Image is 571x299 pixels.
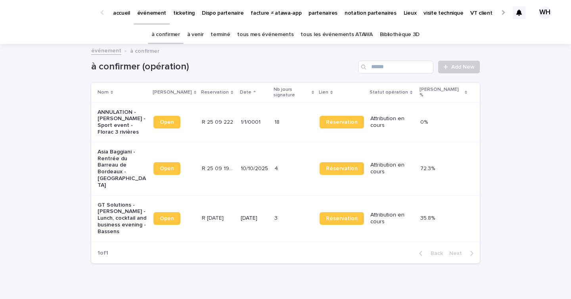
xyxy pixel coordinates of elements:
p: 4 [274,164,280,172]
p: ANNULATION - [PERSON_NAME] - Sport event - Florac 3 rivières [98,109,147,136]
p: 1 of 1 [91,243,115,263]
a: à venir [187,25,204,44]
span: Back [426,251,443,256]
a: Open [153,116,180,128]
p: [PERSON_NAME] % [420,85,463,100]
a: tous les événements ATAWA [301,25,372,44]
a: Add New [438,61,480,73]
span: Open [160,166,174,171]
p: 18 [274,117,281,126]
span: Open [160,119,174,125]
div: WH [538,6,551,19]
a: terminé [211,25,230,44]
p: R 25 09 222 [202,117,235,126]
img: Ls34BcGeRexTGTNfXpUC [16,5,93,21]
a: Réservation [320,162,364,175]
p: [PERSON_NAME] [153,88,192,97]
p: à confirmer [130,46,159,55]
p: Lien [319,88,328,97]
p: Asia Baggiani - Rentrée du Barreau de Bordeaux - [GEOGRAPHIC_DATA] [98,149,147,189]
a: Réservation [320,116,364,128]
p: 0% [420,117,429,126]
h1: à confirmer (opération) [91,61,355,73]
p: Attribution en cours [370,212,414,225]
p: [DATE] [241,215,268,222]
span: Add New [451,64,475,70]
tr: ANNULATION - [PERSON_NAME] - Sport event - Florac 3 rivièresOpenR 25 09 222R 25 09 222 1/1/000118... [91,102,480,142]
input: Search [358,61,433,73]
span: Réservation [326,119,358,125]
a: tous mes événements [237,25,293,44]
span: Réservation [326,216,358,221]
span: Open [160,216,174,221]
p: Statut opération [370,88,408,97]
p: GT Solutions - [PERSON_NAME] - Lunch, cocktail and business evening - Bassens [98,202,147,235]
tr: GT Solutions - [PERSON_NAME] - Lunch, cocktail and business evening - BassensOpenR [DATE]R [DATE]... [91,195,480,241]
p: 72.3% [420,164,437,172]
span: Réservation [326,166,358,171]
p: R [DATE] [202,213,225,222]
p: 35.8% [420,213,437,222]
p: R 25 09 1941 [202,164,236,172]
a: Réservation [320,212,364,225]
a: à confirmer [151,25,180,44]
a: événement [91,46,121,55]
p: 3 [274,213,279,222]
a: Open [153,162,180,175]
p: Date [240,88,251,97]
button: Back [413,250,446,257]
p: Attribution en cours [370,115,414,129]
p: 10/10/2025 [241,165,268,172]
p: Reservation [201,88,229,97]
p: Nb jours signature [274,85,310,100]
p: Attribution en cours [370,162,414,175]
span: Next [449,251,467,256]
button: Next [446,250,480,257]
a: Bibliothèque 3D [380,25,420,44]
tr: Asia Baggiani - Rentrée du Barreau de Bordeaux - [GEOGRAPHIC_DATA]OpenR 25 09 1941R 25 09 1941 10... [91,142,480,195]
p: 1/1/0001 [241,119,268,126]
a: Open [153,212,180,225]
p: Nom [98,88,109,97]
